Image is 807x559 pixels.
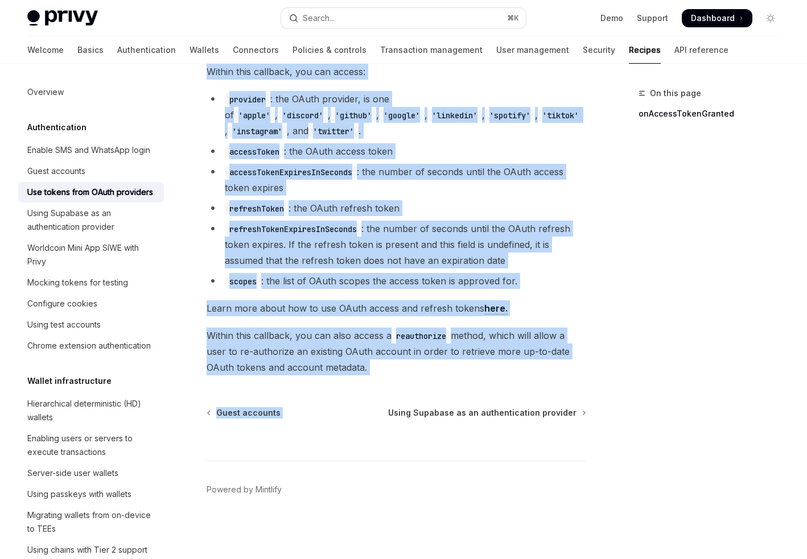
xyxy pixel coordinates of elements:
[18,140,164,160] a: Enable SMS and WhatsApp login
[18,82,164,102] a: Overview
[18,336,164,356] a: Chrome extension authentication
[27,185,153,199] div: Use tokens from OAuth providers
[484,303,508,314] a: here.
[27,318,101,332] div: Using test accounts
[233,36,279,64] a: Connectors
[281,8,526,28] button: Open search
[27,432,157,459] div: Enabling users or servers to execute transactions
[225,202,289,215] code: refreshToken
[583,36,615,64] a: Security
[761,9,780,27] button: Toggle dark mode
[27,487,131,501] div: Using passkeys with wallets
[207,328,586,375] span: Within this callback, you can also access a method, which will allow a user to re-authorize an ex...
[207,164,586,196] li: : the number of seconds until the OAuth access token expires
[117,36,176,64] a: Authentication
[691,13,735,24] span: Dashboard
[207,200,586,216] li: : the OAuth refresh token
[485,109,535,122] code: 'spotify'
[77,36,104,64] a: Basics
[303,11,335,25] div: Search...
[18,314,164,335] a: Using test accounts
[225,275,261,288] code: scopes
[27,543,147,557] div: Using chains with Tier 2 support
[18,394,164,428] a: Hierarchical deterministic (HD) wallets
[18,293,164,314] a: Configure cookies
[18,272,164,293] a: Mocking tokens for testing
[27,206,157,234] div: Using Supabase as an authentication provider
[600,13,623,24] a: Demo
[18,463,164,483] a: Server-side user wallets
[18,428,164,462] a: Enabling users or servers to execute transactions
[207,484,282,495] a: Powered by Mintlify
[225,93,270,106] code: provider
[27,85,64,99] div: Overview
[27,339,151,353] div: Chrome extension authentication
[18,238,164,272] a: Worldcoin Mini App SIWE with Privy
[27,397,157,424] div: Hierarchical deterministic (HD) wallets
[207,273,586,289] li: : the list of OAuth scopes the access token is approved for.
[18,182,164,202] a: Use tokens from OAuth providers
[427,109,482,122] code: 'linkedin'
[18,203,164,237] a: Using Supabase as an authentication provider
[18,484,164,504] a: Using passkeys with wallets
[207,143,586,159] li: : the OAuth access token
[682,9,752,27] a: Dashboard
[392,330,451,342] code: reauthorize
[639,105,789,123] a: onAccessTokenGranted
[538,109,583,122] code: 'tiktok'
[207,300,586,316] span: Learn more about how to use OAuth access and refresh tokens
[207,221,586,268] li: : the number of seconds until the OAuth refresh token expires. If the refresh token is present an...
[18,161,164,181] a: Guest accounts
[27,276,128,289] div: Mocking tokens for testing
[27,164,85,178] div: Guest accounts
[379,109,425,122] code: 'google'
[637,13,668,24] a: Support
[27,36,64,64] a: Welcome
[228,125,287,138] code: 'instagram'
[331,109,376,122] code: 'github'
[650,86,701,100] span: On this page
[507,14,519,23] span: ⌘ K
[496,36,569,64] a: User management
[380,36,483,64] a: Transaction management
[388,407,585,419] a: Using Supabase as an authentication provider
[278,109,328,122] code: 'discord'
[216,407,281,419] span: Guest accounts
[388,407,577,419] span: Using Supabase as an authentication provider
[27,297,97,310] div: Configure cookies
[27,241,157,268] div: Worldcoin Mini App SIWE with Privy
[18,505,164,539] a: Migrating wallets from on-device to TEEs
[27,374,112,388] h5: Wallet infrastructure
[225,223,361,235] code: refreshTokenExpiresInSeconds
[27,508,157,536] div: Migrating wallets from on-device to TEEs
[207,91,586,139] li: : the OAuth provider, is one of , , , , , , , , and .
[293,36,367,64] a: Policies & controls
[234,109,275,122] code: 'apple'
[629,36,661,64] a: Recipes
[27,121,87,134] h5: Authentication
[208,407,281,419] a: Guest accounts
[308,125,359,138] code: 'twitter'
[190,36,219,64] a: Wallets
[27,143,150,157] div: Enable SMS and WhatsApp login
[225,146,284,158] code: accessToken
[207,64,586,80] span: Within this callback, you can access:
[27,10,98,26] img: light logo
[674,36,728,64] a: API reference
[27,466,118,480] div: Server-side user wallets
[225,166,357,179] code: accessTokenExpiresInSeconds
